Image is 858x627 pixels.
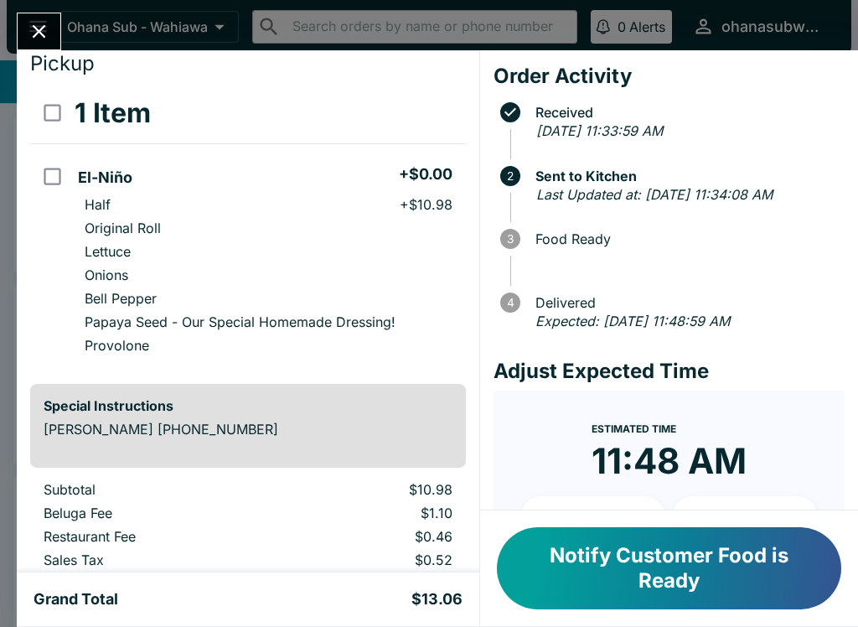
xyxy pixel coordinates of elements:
h4: Adjust Expected Time [494,359,845,384]
p: $10.98 [292,481,452,498]
h5: $13.06 [411,589,463,609]
span: Received [527,105,845,120]
p: Restaurant Fee [44,528,265,545]
button: Close [18,13,60,49]
span: Food Ready [527,231,845,246]
text: 4 [506,296,514,309]
time: 11:48 AM [592,439,747,483]
span: Delivered [527,295,845,310]
h5: El-Niño [78,168,132,188]
text: 2 [507,169,514,183]
em: [DATE] 11:33:59 AM [536,122,663,139]
button: Notify Customer Food is Ready [497,527,841,609]
p: $0.52 [292,552,452,568]
button: + 20 [672,496,818,538]
p: $1.10 [292,505,452,521]
h5: Grand Total [34,589,118,609]
h5: + $0.00 [399,164,452,184]
p: Papaya Seed - Our Special Homemade Dressing! [85,313,395,330]
h4: Order Activity [494,64,845,89]
h6: Special Instructions [44,397,452,414]
p: Sales Tax [44,552,265,568]
span: Estimated Time [592,422,676,435]
span: Pickup [30,51,95,75]
p: Onions [85,267,128,283]
p: Half [85,196,111,213]
p: Provolone [85,337,149,354]
button: + 10 [520,496,666,538]
em: Last Updated at: [DATE] 11:34:08 AM [536,186,773,203]
p: Original Roll [85,220,161,236]
p: Beluga Fee [44,505,265,521]
p: Bell Pepper [85,290,157,307]
span: Sent to Kitchen [527,168,845,184]
p: Lettuce [85,243,131,260]
table: orders table [30,481,466,575]
p: [PERSON_NAME] [PHONE_NUMBER] [44,421,452,438]
p: + $10.98 [400,196,452,213]
text: 3 [507,232,514,246]
em: Expected: [DATE] 11:48:59 AM [535,313,730,329]
table: orders table [30,83,466,370]
p: Subtotal [44,481,265,498]
p: $0.46 [292,528,452,545]
h3: 1 Item [75,96,151,130]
